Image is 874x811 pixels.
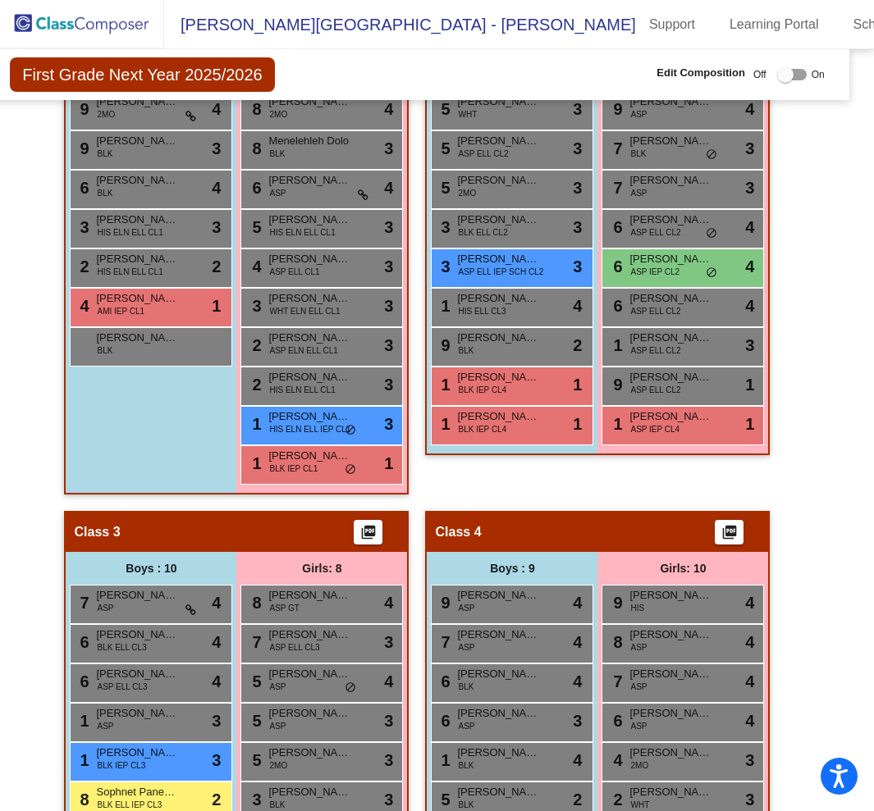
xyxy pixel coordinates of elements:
span: 2 [212,254,221,279]
span: [PERSON_NAME] [629,408,712,425]
span: 3 [384,412,393,436]
span: On [812,67,825,82]
span: [PERSON_NAME] [457,745,539,761]
span: 3 [384,254,393,279]
mat-icon: picture_as_pdf [359,524,378,547]
span: 2 [573,333,582,358]
span: 2 [248,336,261,354]
span: BLK [458,799,474,811]
span: 3 [384,215,393,239]
span: 4 [384,669,393,694]
span: [PERSON_NAME] [629,172,712,189]
span: ASP ELL CL1 [269,266,319,278]
span: HIS ELN ELL CL1 [269,384,335,396]
span: [PERSON_NAME] [268,93,350,110]
span: ASP ELL CL3 [97,681,147,693]
span: 6 [609,712,622,730]
span: ASP [458,641,474,654]
span: 9 [76,139,89,157]
span: 8 [248,139,261,157]
span: 7 [609,672,622,690]
span: 8 [248,100,261,118]
span: BLK ELL IEP CL3 [97,799,162,811]
span: 4 [212,669,221,694]
span: HIS [630,602,644,614]
div: Boys : 9 [427,552,597,585]
span: ASP IEP CL4 [630,423,680,435]
span: do_not_disturb_alt [706,148,717,162]
span: [PERSON_NAME] [96,172,178,189]
span: BLK [269,148,285,160]
span: [PERSON_NAME] [268,408,350,425]
span: 6 [437,712,450,730]
span: 3 [573,215,582,239]
span: 6 [437,672,450,690]
span: 9 [437,336,450,354]
span: [PERSON_NAME] [457,587,539,604]
span: [PERSON_NAME] [457,784,539,800]
span: 1 [248,415,261,433]
span: [PERSON_NAME] [457,93,539,110]
span: 3 [437,218,450,236]
span: do_not_disturb_alt [345,681,356,695]
div: Girls: 8 [236,552,407,585]
span: 3 [573,708,582,733]
span: [PERSON_NAME] [96,705,178,722]
span: do_not_disturb_alt [345,463,356,476]
span: HIS ELN ELL CL1 [97,226,162,239]
span: [PERSON_NAME] [457,330,539,346]
span: [PERSON_NAME] Kiatamba [96,745,178,761]
span: 4 [384,590,393,615]
span: BLK [269,799,285,811]
span: 2MO [458,187,476,199]
span: [PERSON_NAME] [PERSON_NAME] [96,212,178,228]
span: [PERSON_NAME] [96,587,178,604]
span: 3 [745,136,754,161]
span: ASP [269,187,286,199]
span: 1 [212,294,221,318]
span: [PERSON_NAME] [PERSON_NAME] [268,369,350,385]
a: Learning Portal [716,11,832,38]
span: [PERSON_NAME] [629,93,712,110]
span: 5 [248,672,261,690]
span: [PERSON_NAME] [629,290,712,307]
span: [PERSON_NAME] [96,626,178,643]
span: 4 [745,97,754,121]
span: ASP ELL CL2 [630,226,680,239]
span: 3 [384,294,393,318]
span: ASP ELL CL2 [630,344,680,357]
span: Menelehleh Dolo [268,133,350,149]
span: 4 [212,175,221,200]
span: 6 [76,672,89,690]
span: BLK ELL CL2 [458,226,507,239]
div: Girls: 10 [597,552,768,585]
span: [PERSON_NAME] [457,408,539,425]
span: 4 [745,669,754,694]
span: 5 [248,218,261,236]
span: 3 [745,175,754,200]
span: 4 [573,590,582,615]
span: Off [753,67,766,82]
span: BLK [97,344,112,357]
span: 3 [212,136,221,161]
span: WHT [630,799,649,811]
span: 1 [573,372,582,397]
span: 4 [212,97,221,121]
span: 6 [76,179,89,197]
span: Sophnet Panea Z. Musypay [96,784,178,800]
span: ASP ELL CL2 [630,384,680,396]
span: ASP ELL IEP SCH CL2 [458,266,543,278]
span: 3 [384,748,393,772]
span: 2 [76,257,89,276]
span: 3 [745,333,754,358]
span: 9 [609,100,622,118]
span: HIS ELN ELL CL1 [269,226,335,239]
span: [PERSON_NAME] [96,666,178,682]
span: 4 [745,708,754,733]
span: Edit Composition [657,65,745,81]
span: 1 [609,415,622,433]
span: BLK ELL CL3 [97,641,146,654]
span: [PERSON_NAME] [457,172,539,189]
span: 4 [212,590,221,615]
span: 1 [573,412,582,436]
